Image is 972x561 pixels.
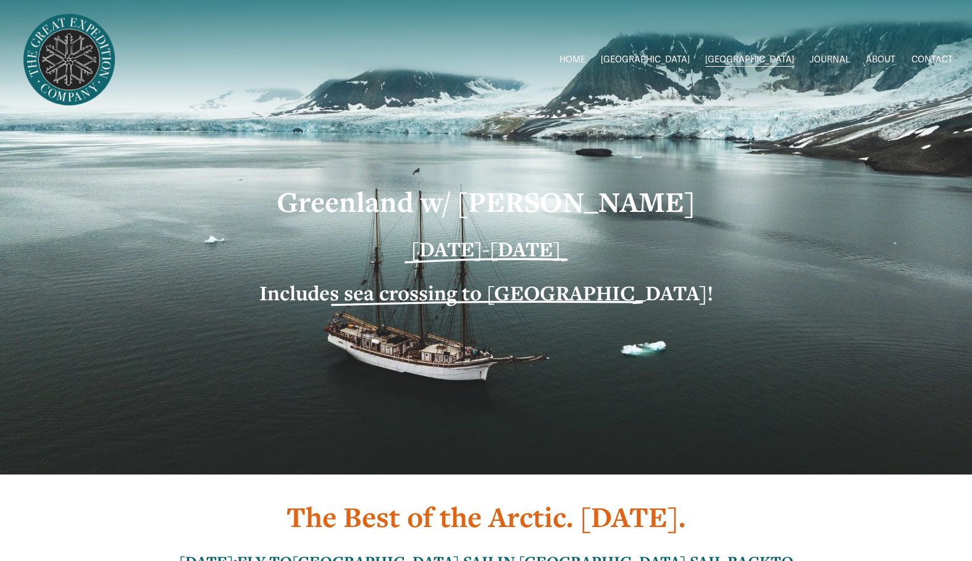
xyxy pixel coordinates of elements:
span: [GEOGRAPHIC_DATA] [705,52,794,68]
a: folder dropdown [601,51,690,69]
img: Arctic Expeditions [19,10,119,110]
a: ABOUT [866,51,895,69]
a: HOME [559,51,585,69]
span: [GEOGRAPHIC_DATA] [601,52,690,68]
a: CONTACT [911,51,953,69]
strong: The Best of the Arctic. [DATE]. [287,498,685,536]
a: folder dropdown [705,51,794,69]
strong: Greenland w/ [PERSON_NAME] [277,183,695,221]
strong: Includes sea crossing to [GEOGRAPHIC_DATA]! [259,279,713,306]
strong: [DATE]-[DATE] [411,235,561,263]
a: JOURNAL [810,51,850,69]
